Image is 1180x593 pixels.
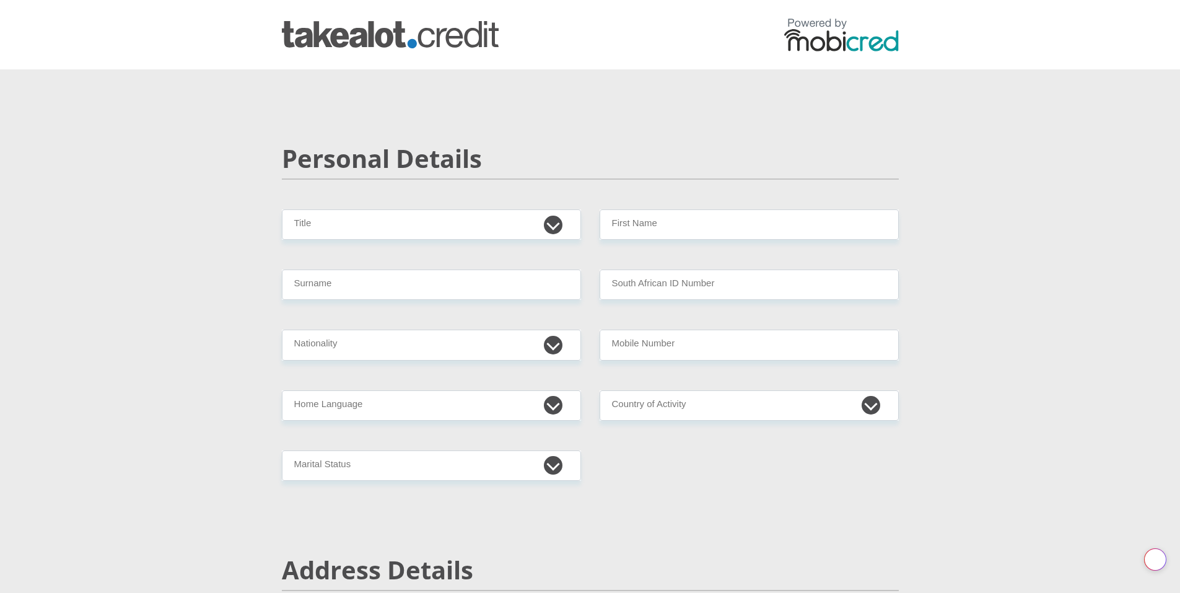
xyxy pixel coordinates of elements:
[600,330,899,360] input: Contact Number
[282,21,499,48] img: takealot_credit logo
[282,555,899,585] h2: Address Details
[282,144,899,174] h2: Personal Details
[784,18,899,51] img: powered by mobicred logo
[600,270,899,300] input: ID Number
[282,270,581,300] input: Surname
[600,209,899,240] input: First Name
